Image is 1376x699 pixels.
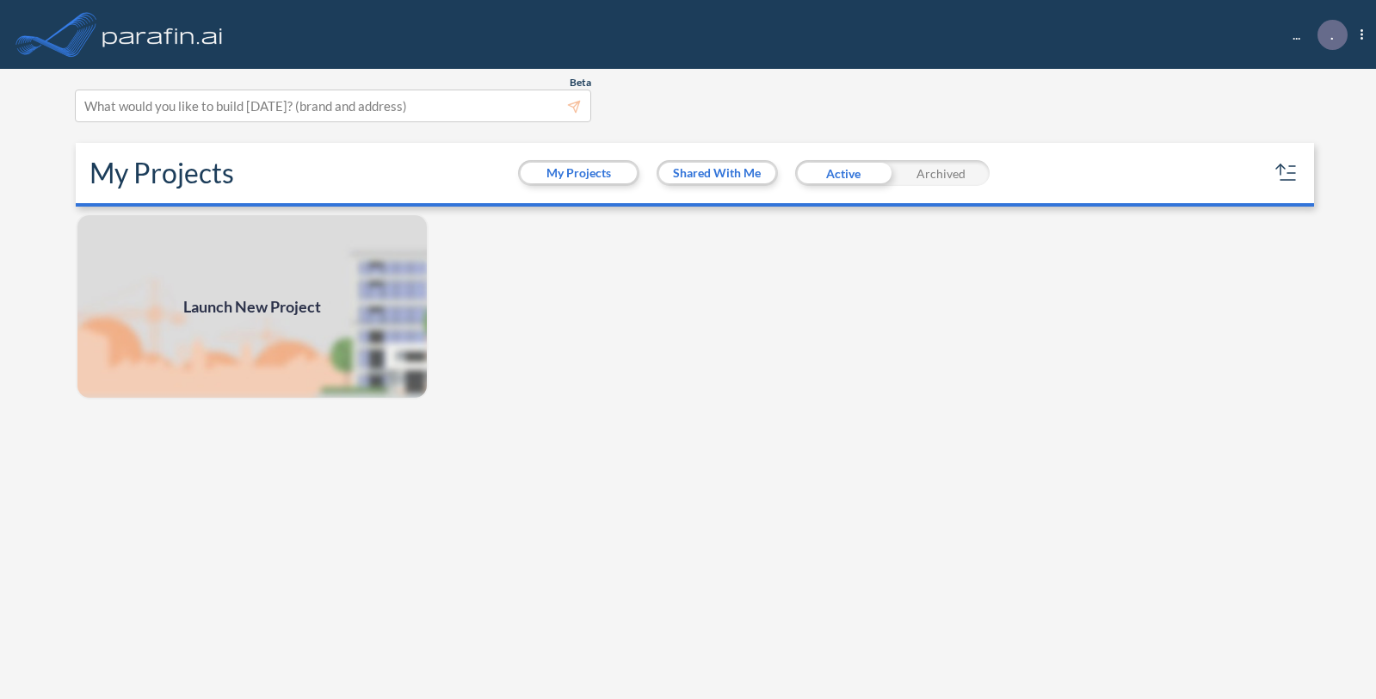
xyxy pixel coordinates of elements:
img: logo [99,17,226,52]
img: add [76,213,429,399]
button: Shared With Me [659,163,775,183]
div: Active [795,160,892,186]
div: Archived [892,160,990,186]
button: sort [1273,159,1300,187]
div: ... [1267,20,1363,50]
button: My Projects [521,163,637,183]
p: . [1330,27,1334,42]
span: Launch New Project [183,295,321,319]
a: Launch New Project [76,213,429,399]
h2: My Projects [89,157,234,189]
span: Beta [570,76,591,90]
